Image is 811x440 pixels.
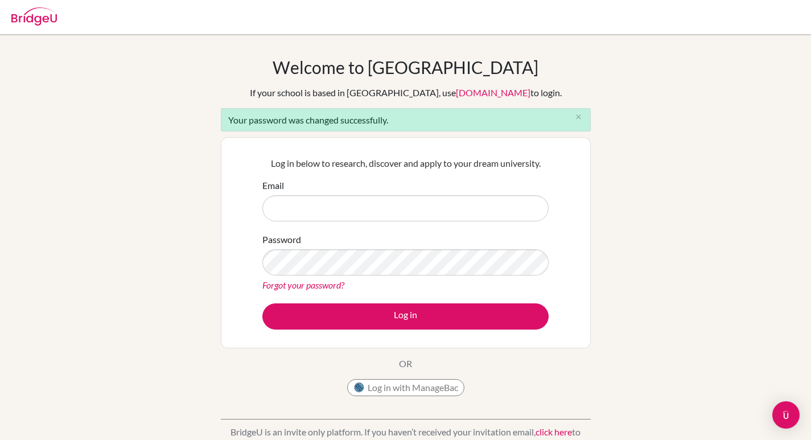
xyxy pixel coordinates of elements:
div: Open Intercom Messenger [772,401,800,429]
a: [DOMAIN_NAME] [456,87,530,98]
label: Email [262,179,284,192]
div: Your password was changed successfully. [221,108,591,131]
h1: Welcome to [GEOGRAPHIC_DATA] [273,57,538,77]
button: Log in [262,303,549,330]
a: click here [536,426,572,437]
button: Close [567,109,590,126]
button: Log in with ManageBac [347,379,464,396]
img: Bridge-U [11,7,57,26]
p: Log in below to research, discover and apply to your dream university. [262,157,549,170]
p: OR [399,357,412,371]
i: close [574,113,583,121]
label: Password [262,233,301,246]
div: If your school is based in [GEOGRAPHIC_DATA], use to login. [250,86,562,100]
a: Forgot your password? [262,279,344,290]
